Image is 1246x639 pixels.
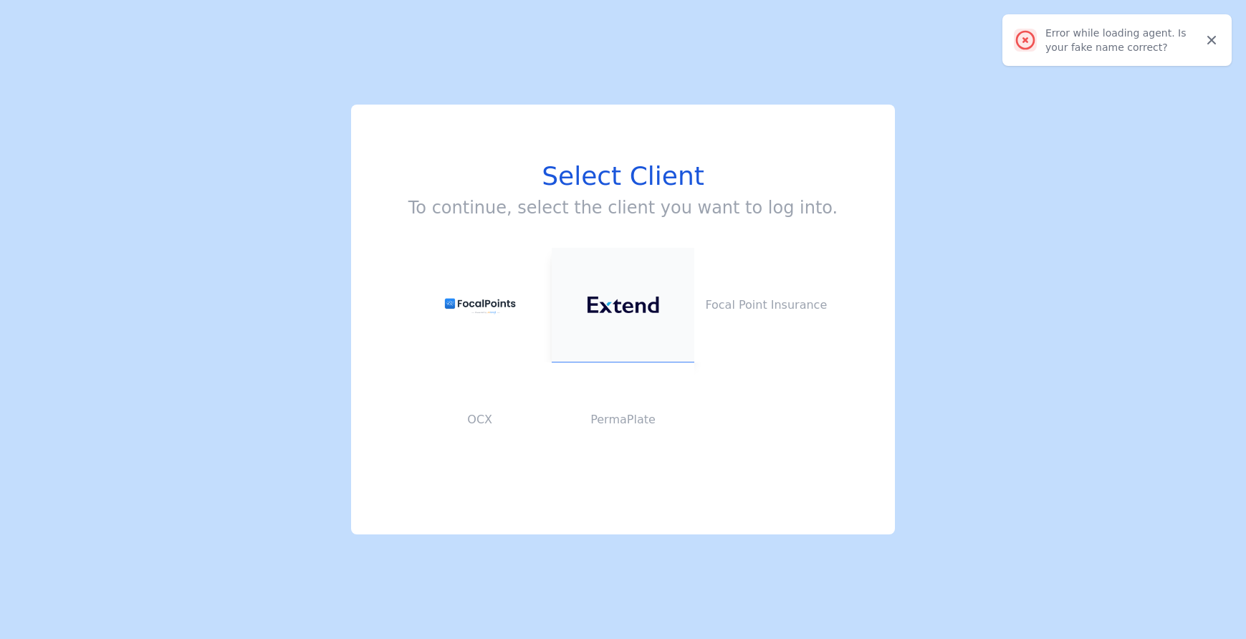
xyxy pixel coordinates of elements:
h3: To continue, select the client you want to log into. [408,196,838,219]
button: Close [1200,29,1223,52]
div: Error while loading agent. Is your fake name correct? [1045,26,1200,54]
p: Focal Point Insurance [694,297,838,314]
button: PermaPlate [552,362,695,477]
p: OCX [408,411,552,428]
button: Focal Point Insurance [694,248,838,362]
button: OCX [408,362,552,477]
p: PermaPlate [552,411,695,428]
h1: Select Client [408,162,838,191]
